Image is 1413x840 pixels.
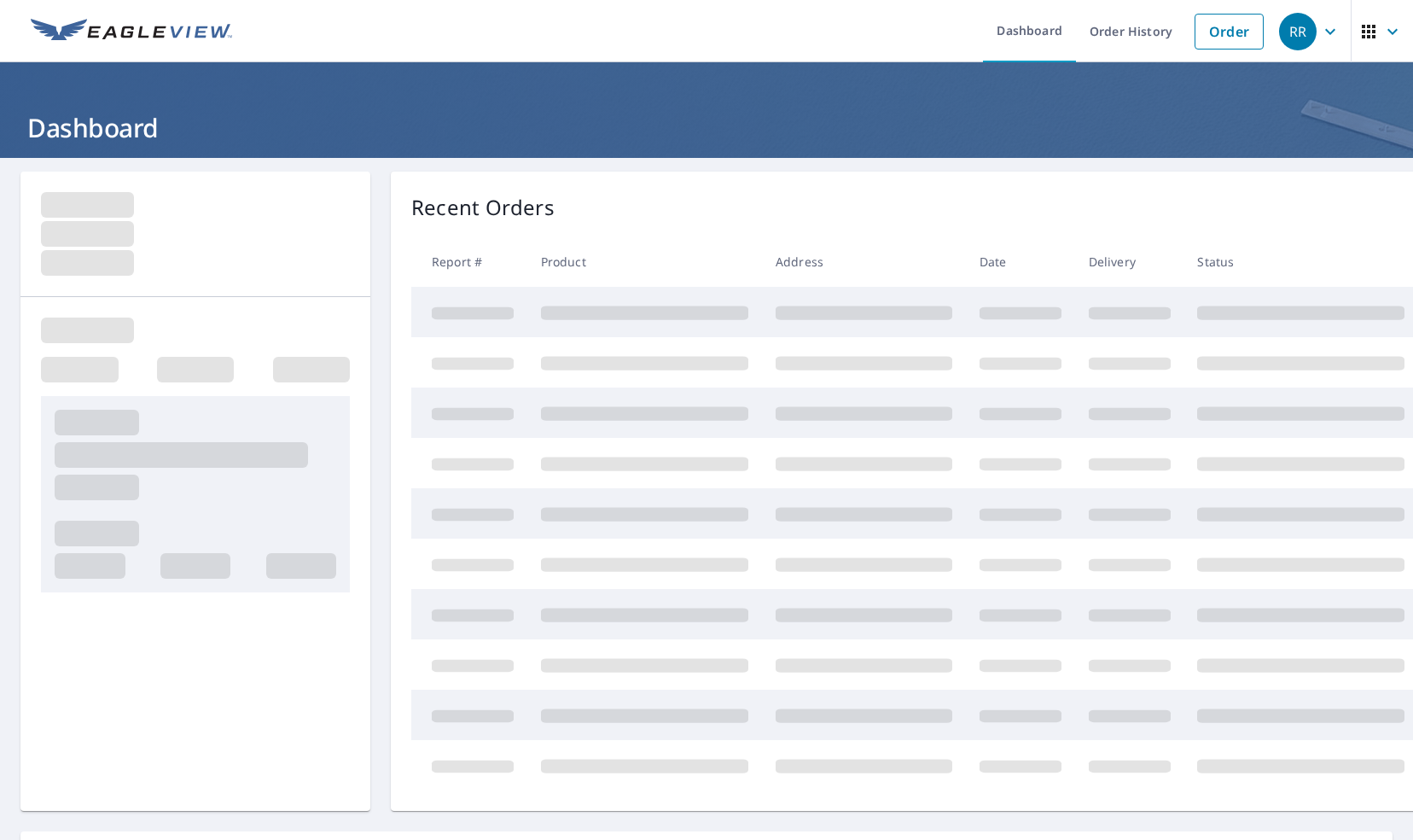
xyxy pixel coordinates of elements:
th: Product [527,236,762,287]
a: Order [1195,14,1264,50]
th: Delivery [1075,236,1184,287]
th: Address [762,236,966,287]
th: Report # [411,236,527,287]
th: Date [966,236,1075,287]
p: Recent Orders [411,192,555,223]
h1: Dashboard [20,110,1393,145]
img: EV Logo [31,19,232,44]
div: RR [1279,13,1317,50]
